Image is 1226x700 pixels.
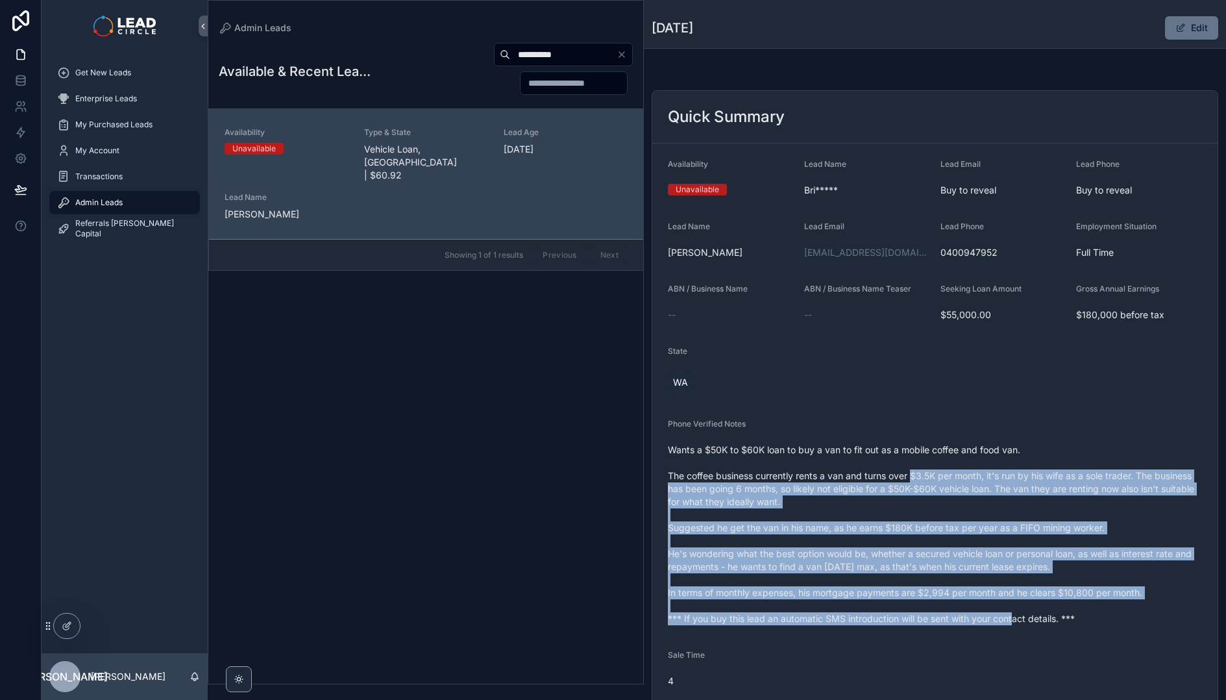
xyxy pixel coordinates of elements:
span: My Purchased Leads [75,119,153,130]
span: Phone Verified Notes [668,419,746,429]
span: Lead Name [668,221,710,231]
span: Transactions [75,171,123,182]
button: Clear [617,49,632,60]
button: Edit [1165,16,1218,40]
span: $55,000.00 [940,308,1066,321]
span: Lead Phone [940,221,984,231]
span: Sale Time [668,650,705,660]
span: Full Time [1076,246,1202,259]
a: Get New Leads [49,61,200,84]
span: Seeking Loan Amount [940,284,1022,294]
span: My Account [75,145,119,156]
a: Enterprise Leads [49,87,200,110]
span: [PERSON_NAME] [668,246,794,259]
a: Admin Leads [49,191,200,214]
span: Wants a $50K to $60K loan to buy a van to fit out as a mobile coffee and food van. The coffee bus... [668,444,1202,625]
h2: Quick Summary [668,106,785,127]
span: Enterprise Leads [75,94,137,104]
span: Vehicle Loan, [GEOGRAPHIC_DATA] | $60.92 [364,143,488,182]
span: Lead Phone [1076,159,1120,169]
span: State [668,346,687,356]
span: Type & State [364,127,488,138]
span: $180,000 before tax [1076,308,1202,321]
span: Lead Email [940,159,981,169]
span: 0400947952 [940,246,1066,259]
span: Lead Name [804,159,846,169]
span: ABN / Business Name Teaser [804,284,911,294]
span: -- [804,308,812,321]
a: My Purchased Leads [49,113,200,136]
span: Get New Leads [75,68,131,78]
h1: Available & Recent Leads [219,62,371,81]
span: Admin Leads [75,197,123,208]
a: Admin Leads [219,21,291,34]
span: 4 [668,675,794,688]
a: [EMAIL_ADDRESS][DOMAIN_NAME] [804,246,930,259]
a: AvailabilityUnavailableType & StateVehicle Loan, [GEOGRAPHIC_DATA] | $60.92Lead Age[DATE]Lead Nam... [209,109,643,239]
h1: [DATE] [652,19,693,37]
span: Availability [668,159,708,169]
img: App logo [93,16,155,36]
span: Availability [225,127,349,138]
span: Employment Situation [1076,221,1157,231]
span: -- [668,308,676,321]
span: ABN / Business Name [668,284,748,294]
a: Transactions [49,165,200,188]
span: Lead Age [504,127,628,138]
a: Referrals [PERSON_NAME] Capital [49,217,200,240]
span: [DATE] [504,143,628,156]
span: Referrals [PERSON_NAME] Capital [75,218,187,239]
span: Lead Name [225,192,349,203]
span: [PERSON_NAME] [22,669,108,684]
a: My Account [49,139,200,162]
span: [PERSON_NAME] [225,208,349,221]
span: Buy to reveal [1076,184,1202,197]
span: Lead Email [804,221,844,231]
div: scrollable content [42,52,208,257]
span: Gross Annual Earnings [1076,284,1159,294]
div: Unavailable [676,184,719,195]
div: Unavailable [232,143,276,155]
p: [PERSON_NAME] [91,670,166,683]
span: Buy to reveal [940,184,1066,197]
span: WA [673,376,688,389]
span: Showing 1 of 1 results [445,250,523,260]
span: Admin Leads [234,21,291,34]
